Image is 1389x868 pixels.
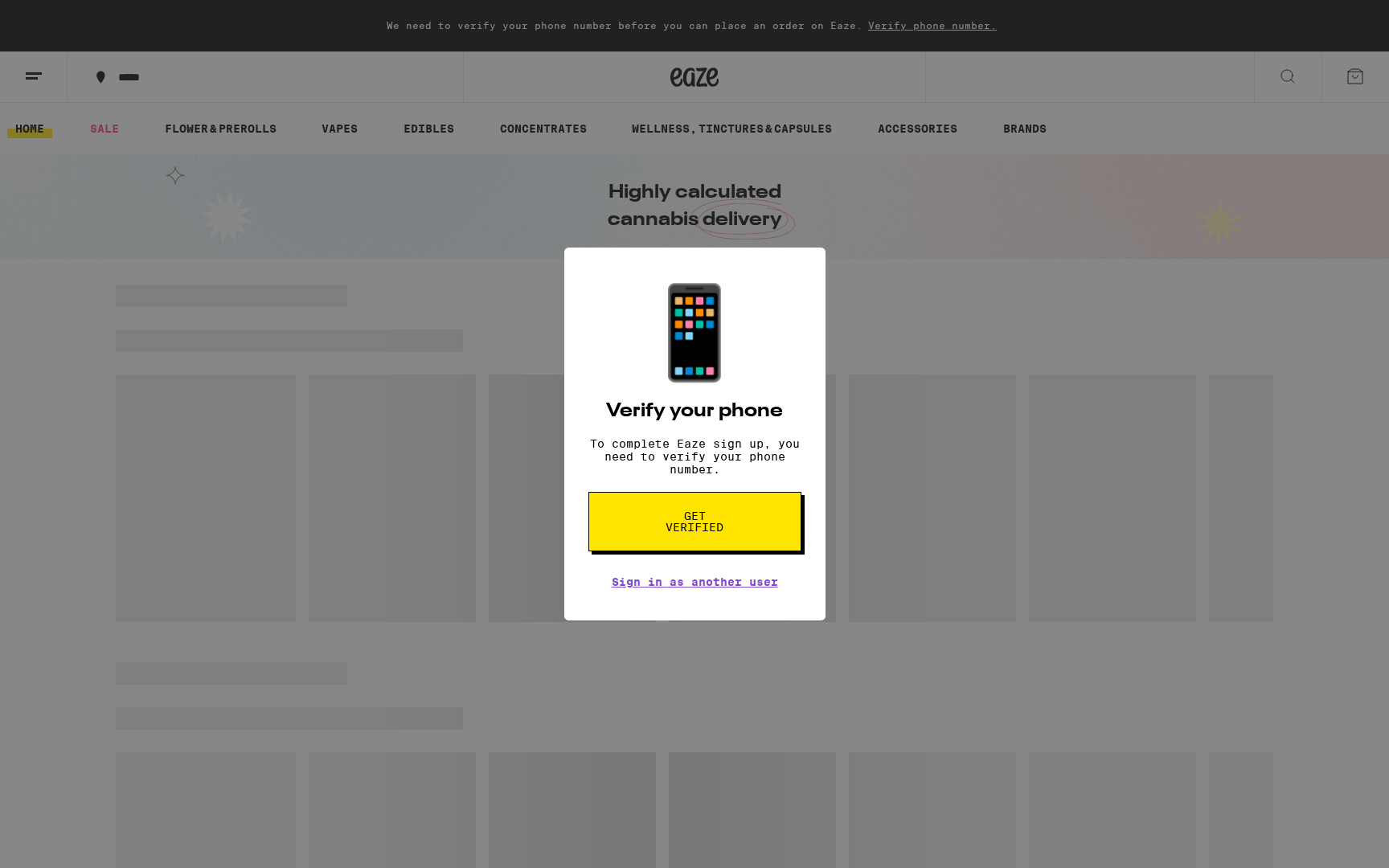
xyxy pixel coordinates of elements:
span: Get verified [654,510,736,533]
button: Get verified [588,492,801,551]
a: Sign in as another user [612,575,778,588]
h2: Verify your phone [606,402,783,421]
div: 📱 [638,280,751,386]
p: To complete Eaze sign up, you need to verify your phone number. [588,437,801,476]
